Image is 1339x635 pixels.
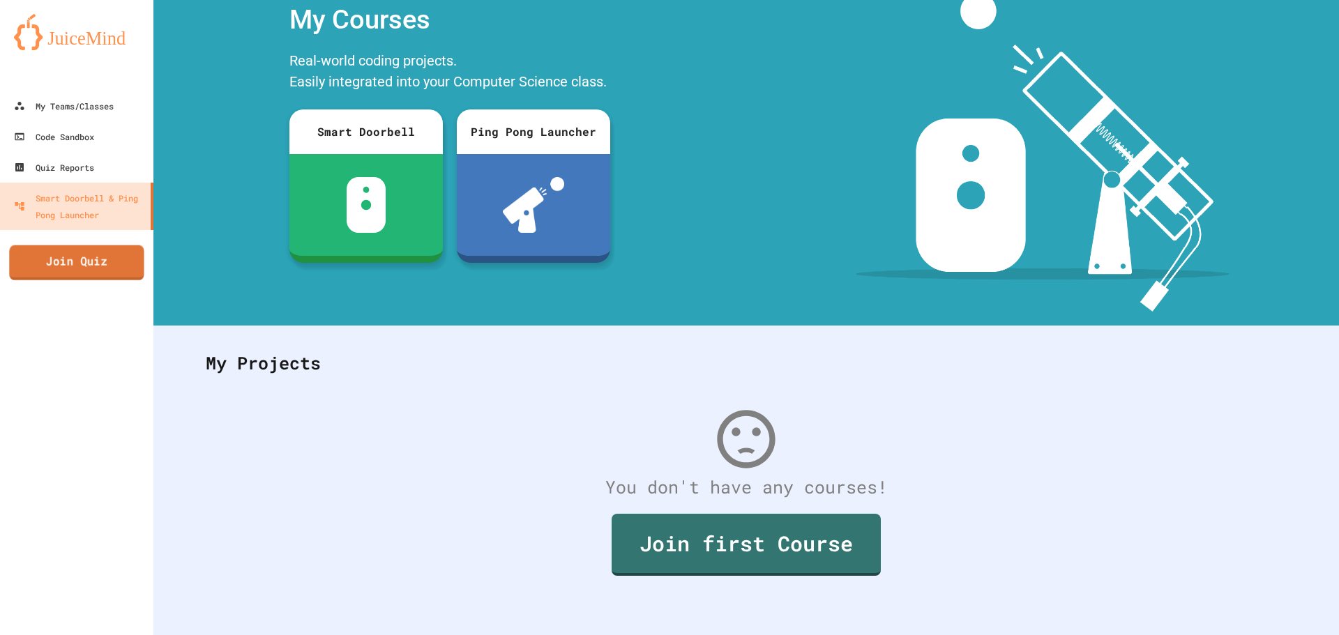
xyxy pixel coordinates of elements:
[14,14,139,50] img: logo-orange.svg
[289,109,443,154] div: Smart Doorbell
[503,177,565,233] img: ppl-with-ball.png
[14,98,114,114] div: My Teams/Classes
[347,177,386,233] img: sdb-white.svg
[14,128,94,145] div: Code Sandbox
[9,245,144,280] a: Join Quiz
[192,336,1301,390] div: My Projects
[192,474,1301,500] div: You don't have any courses!
[282,47,617,99] div: Real-world coding projects. Easily integrated into your Computer Science class.
[612,514,881,576] a: Join first Course
[14,190,145,223] div: Smart Doorbell & Ping Pong Launcher
[14,159,94,176] div: Quiz Reports
[457,109,610,154] div: Ping Pong Launcher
